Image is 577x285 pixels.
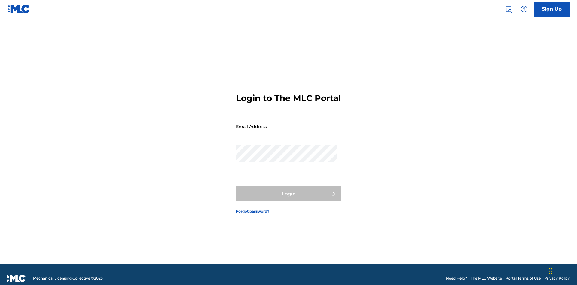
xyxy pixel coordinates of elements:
a: Privacy Policy [544,276,570,281]
div: Drag [549,262,552,280]
img: help [521,5,528,13]
a: Public Search [502,3,514,15]
a: The MLC Website [471,276,502,281]
a: Portal Terms of Use [505,276,541,281]
span: Mechanical Licensing Collective © 2025 [33,276,103,281]
a: Forgot password? [236,209,269,214]
img: logo [7,275,26,282]
img: search [505,5,512,13]
h3: Login to The MLC Portal [236,93,341,103]
a: Need Help? [446,276,467,281]
img: MLC Logo [7,5,30,13]
a: Sign Up [534,2,570,17]
iframe: Chat Widget [547,256,577,285]
div: Help [518,3,530,15]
